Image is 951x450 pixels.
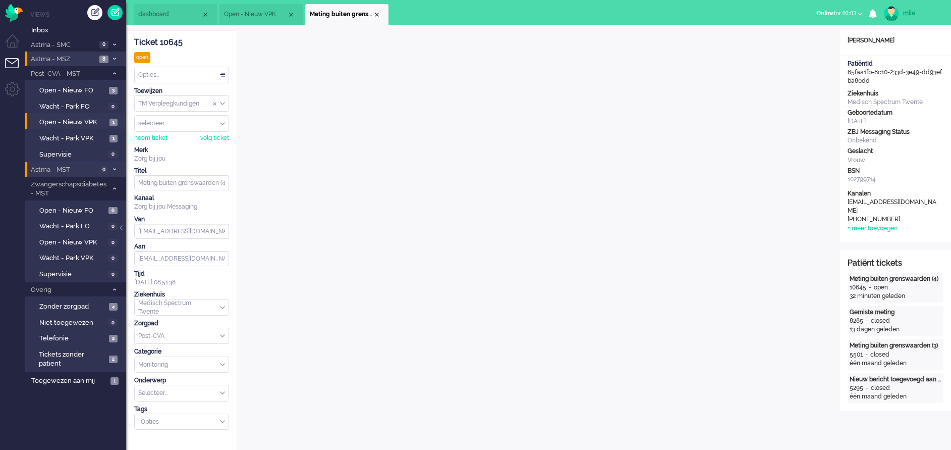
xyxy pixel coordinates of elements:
div: 102799714 [848,175,943,184]
div: [DATE] [848,117,943,126]
span: Open - Nieuw VPK [39,118,107,127]
span: 0 [108,223,118,230]
div: Creëer ticket [87,5,102,20]
div: Close tab [201,11,209,19]
span: Toegewezen aan mij [31,376,107,386]
span: Niet toegewezen [39,318,106,328]
div: 5501 [850,351,863,359]
span: 1 [109,119,118,126]
span: 2 [109,335,118,342]
div: Assign User [134,115,229,132]
div: Zorgpad [134,319,229,328]
span: Zonder zorgpad [39,302,106,312]
div: Select Tags [134,414,229,430]
a: Quick Ticket [107,5,123,20]
li: View [219,4,303,25]
span: Wacht - Park VPK [39,254,106,263]
div: 5295 [850,384,863,392]
a: Wacht - Park VPK 0 [29,252,125,263]
div: Titel [134,167,229,175]
a: Supervisie 0 [29,268,125,279]
div: Toewijzen [134,87,229,95]
div: Ziekenhuis [134,290,229,299]
li: Dashboard menu [5,34,28,57]
div: BSN [848,167,943,175]
div: - [863,351,870,359]
span: 1 [110,377,119,385]
div: Tijd [134,270,229,278]
div: één maand geleden [850,359,941,368]
span: 0 [108,255,118,262]
div: closed [871,317,890,325]
span: 1 [109,135,118,142]
li: Dashboard [134,4,217,25]
div: Meting buiten grenswaarden (3) [850,341,941,350]
li: Views [30,10,126,19]
div: één maand geleden [850,392,941,401]
span: Meting buiten grenswaarden (4) [310,10,373,19]
a: Open - Nieuw FO 3 [29,84,125,95]
div: 32 minuten geleden [850,292,941,301]
div: Ziekenhuis [848,89,943,98]
span: Post-CVA - MST [29,69,107,79]
div: Assign Group [134,95,229,112]
div: + meer toevoegen [848,224,898,233]
div: Kanalen [848,189,943,198]
div: Zorg bij jou [134,155,229,163]
div: open [874,283,888,292]
span: 0 [108,103,118,111]
span: Open - Nieuw FO [39,86,106,95]
div: Close tab [287,11,295,19]
span: Wacht - Park FO [39,102,106,112]
div: 65faa1fb-8c10-233d-3e49-dd93efba80dd [840,60,951,85]
span: Astma - SMC [29,40,96,50]
div: Onbekend [848,136,943,145]
div: - [863,384,871,392]
div: Zorg bij jou Messaging [134,203,229,211]
div: Meting buiten grenswaarden (4) [850,275,941,283]
span: 0 [108,319,118,327]
span: Open - Nieuw VPK [39,238,106,247]
a: Niet toegewezen 0 [29,317,125,328]
span: Telefonie [39,334,106,343]
div: Geslacht [848,147,943,156]
div: PatiëntId [848,60,943,68]
a: Toegewezen aan mij 1 [29,375,126,386]
div: Onderwerp [134,376,229,385]
a: Omnidesk [5,7,23,14]
a: Wacht - Park FO 0 [29,101,125,112]
div: ZBJ Messaging Status [848,128,943,136]
div: volg ticket [200,134,229,142]
span: Supervisie [39,270,106,279]
div: open [134,52,150,63]
span: Astma - MST [29,165,96,175]
div: Vrouw [848,156,943,165]
div: Medisch Spectrum Twente [848,98,943,107]
button: Onlinefor 00:03 [810,6,869,21]
a: Open - Nieuw VPK 0 [29,236,125,247]
a: Telefonie 2 [29,332,125,343]
span: 6 [108,207,118,215]
span: 0 [108,151,118,158]
a: mlie [882,6,941,21]
a: Zonder zorgpad 4 [29,301,125,312]
div: Nieuw bericht toegevoegd aan gesprek [850,375,941,384]
span: 0 [108,239,118,246]
div: [PERSON_NAME] [840,36,951,45]
div: [DATE] 08:51:38 [134,270,229,287]
div: Kanaal [134,194,229,203]
div: [EMAIL_ADDRESS][DOMAIN_NAME] [848,198,938,215]
div: Close tab [373,11,381,19]
span: Open - Nieuw VPK [224,10,287,19]
div: Gemiste meting [850,308,941,317]
div: Categorie [134,347,229,356]
div: Merk [134,146,229,155]
span: Astma - MSZ [29,55,96,64]
div: Ticket 10645 [134,37,229,48]
div: neem ticket [134,134,167,142]
li: Onlinefor 00:03 [810,3,869,25]
a: Tickets zonder patient 2 [29,348,125,369]
span: Zwangerschapsdiabetes - MST [29,180,107,198]
img: avatar [884,6,899,21]
a: Wacht - Park FO 0 [29,220,125,231]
